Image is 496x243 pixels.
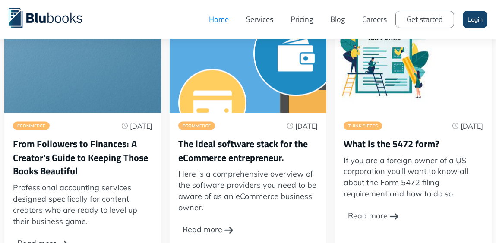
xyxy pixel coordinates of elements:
a: Read more [178,218,233,242]
div: eCommerce [183,124,211,128]
div: [DATE] [295,123,318,129]
h3: The ideal software stack for the eCommerce entrepreneur. [178,137,318,164]
div: [DATE] [461,123,483,129]
a: Careers [354,6,395,32]
a: Home [200,6,237,32]
p: If you are a foreign owner of a US corporation you'll want to know all about the Form 5472 filing... [344,155,483,200]
a: Login [463,11,487,28]
a: Blog [322,6,354,32]
a: Read more [344,204,398,228]
a: home [9,6,95,28]
a: Think Pieces [344,122,382,130]
h3: From Followers to Finances: A Creator's Guide to Keeping Those Books Beautiful [13,137,152,178]
a: eCommerce [178,122,215,130]
div: Think Pieces [348,124,378,128]
a: Pricing [282,6,322,32]
a: eCommerce [13,122,50,130]
div: eCommerce [17,124,45,128]
p: Here is a comprehensive overview of the software providers you need to be aware of as an eCommerc... [178,169,318,214]
a: Services [237,6,282,32]
div: [DATE] [130,123,152,129]
a: Get started [395,11,454,28]
p: Professional accounting services designed specifically for content creators who are ready to leve... [13,183,152,227]
h3: What is the 5472 form? [344,137,483,151]
div: Read more [348,204,388,228]
div: Read more [183,218,222,242]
